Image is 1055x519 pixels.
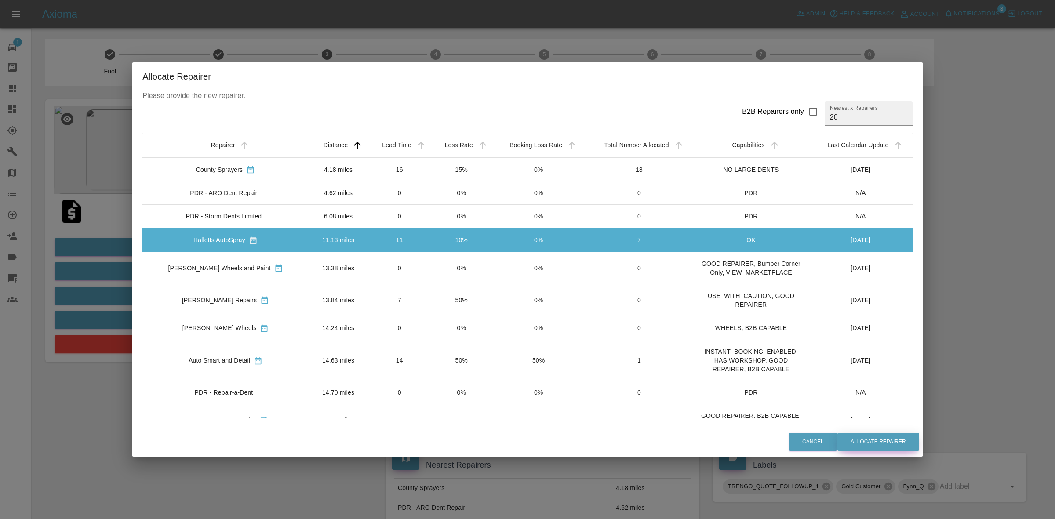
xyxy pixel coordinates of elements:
[309,252,368,284] td: 13.38 miles
[309,181,368,205] td: 4.62 miles
[431,205,492,228] td: 0%
[368,340,431,381] td: 14
[809,181,913,205] td: N/A
[693,340,809,381] td: INSTANT_BOOKING_ENABLED, HAS WORKSHOP, GOOD REPAIRER, B2B CAPABLE
[809,340,913,381] td: [DATE]
[585,381,693,404] td: 0
[431,252,492,284] td: 0%
[693,181,809,205] td: PDR
[445,142,473,149] div: Loss Rate
[382,142,411,149] div: Lead Time
[492,284,585,316] td: 0%
[368,158,431,181] td: 16
[431,284,492,316] td: 50%
[492,340,585,381] td: 50%
[182,296,257,305] div: [PERSON_NAME] Repairs
[809,316,913,340] td: [DATE]
[309,404,368,436] td: 17.29 miles
[431,158,492,181] td: 15%
[809,158,913,181] td: [DATE]
[186,212,262,221] div: PDR - Storm Dents Limited
[742,106,804,117] div: B2B Repairers only
[431,404,492,436] td: 0%
[309,316,368,340] td: 14.24 miles
[132,62,923,91] h2: Allocate Repairer
[585,404,693,436] td: 0
[693,252,809,284] td: GOOD REPAIRER, Bumper Corner Only, VIEW_MARKETPLACE
[431,340,492,381] td: 50%
[368,252,431,284] td: 0
[585,181,693,205] td: 0
[492,158,585,181] td: 0%
[809,252,913,284] td: [DATE]
[431,181,492,205] td: 0%
[809,404,913,436] td: [DATE]
[492,316,585,340] td: 0%
[830,104,878,112] label: Nearest x Repairers
[368,381,431,404] td: 0
[368,181,431,205] td: 0
[431,228,492,252] td: 10%
[368,316,431,340] td: 0
[309,381,368,404] td: 14.70 miles
[492,381,585,404] td: 0%
[368,284,431,316] td: 7
[431,381,492,404] td: 0%
[809,381,913,404] td: N/A
[732,142,764,149] div: Capabilities
[693,316,809,340] td: WHEELS, B2B CAPABLE
[309,340,368,381] td: 14.63 miles
[368,205,431,228] td: 0
[492,404,585,436] td: 0%
[693,205,809,228] td: PDR
[585,228,693,252] td: 7
[693,381,809,404] td: PDR
[509,142,562,149] div: Booking Loss Rate
[431,316,492,340] td: 0%
[324,142,348,149] div: Distance
[809,205,913,228] td: N/A
[309,205,368,228] td: 6.08 miles
[492,205,585,228] td: 0%
[190,189,257,197] div: PDR - ARO Dent Repair
[182,323,257,332] div: [PERSON_NAME] Wheels
[196,165,243,174] div: County Sprayers
[585,252,693,284] td: 0
[195,388,253,397] div: PDR - Repair-a-Dent
[193,236,245,244] div: Halletts AutoSpray
[168,264,270,272] div: [PERSON_NAME] Wheels and Paint
[693,228,809,252] td: OK
[789,433,837,451] button: Cancel
[827,142,888,149] div: Last Calendar Update
[492,181,585,205] td: 0%
[693,284,809,316] td: USE_WITH_CAUTION, GOOD REPAIRER
[585,340,693,381] td: 1
[183,416,255,425] div: Sprayways Smart Repairs
[837,433,919,451] button: Allocate Repairer
[809,228,913,252] td: [DATE]
[492,228,585,252] td: 0%
[693,404,809,436] td: GOOD REPAIRER, B2B CAPABLE, VIEW_MARKETPLACE
[585,158,693,181] td: 18
[809,284,913,316] td: [DATE]
[309,284,368,316] td: 13.84 miles
[585,316,693,340] td: 0
[189,356,250,365] div: Auto Smart and Detail
[693,158,809,181] td: NO LARGE DENTS
[368,404,431,436] td: 0
[368,228,431,252] td: 11
[309,228,368,252] td: 11.13 miles
[604,142,669,149] div: Total Number Allocated
[309,158,368,181] td: 4.18 miles
[492,252,585,284] td: 0%
[585,284,693,316] td: 0
[211,142,235,149] div: Repairer
[142,91,913,101] p: Please provide the new repairer.
[585,205,693,228] td: 0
